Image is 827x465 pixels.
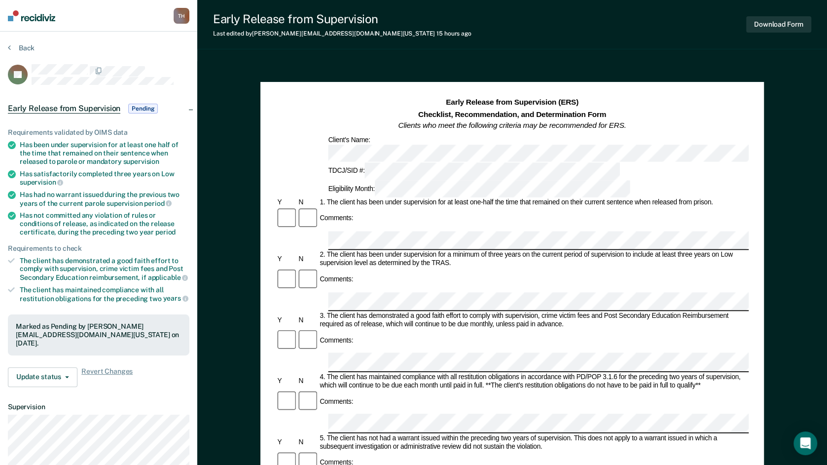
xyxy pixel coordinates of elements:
strong: Early Release from Supervision (ERS) [446,98,578,107]
div: Has not committed any violation of rules or conditions of release, as indicated on the release ce... [20,211,189,236]
div: Comments: [318,337,355,345]
div: 3. The client has demonstrated a good faith effort to comply with supervision, crime victim fees ... [318,312,749,329]
button: Update status [8,367,77,387]
span: supervision [123,157,159,165]
div: The client has demonstrated a good faith effort to comply with supervision, crime victim fees and... [20,257,189,282]
div: Comments: [318,398,355,406]
div: Y [276,438,297,446]
div: N [297,438,318,446]
div: Requirements validated by OIMS data [8,128,189,137]
img: Recidiviz [8,10,55,21]
span: Revert Changes [81,367,133,387]
div: 1. The client has been under supervision for at least one-half the time that remained on their cu... [318,198,749,207]
div: Has had no warrant issued during the previous two years of the current parole supervision [20,191,189,207]
div: N [297,198,318,207]
div: Y [276,255,297,264]
div: N [297,377,318,386]
div: Y [276,316,297,324]
div: Last edited by [PERSON_NAME][EMAIL_ADDRESS][DOMAIN_NAME][US_STATE] [213,30,471,37]
div: N [297,255,318,264]
dt: Supervision [8,403,189,411]
div: Requirements to check [8,244,189,253]
div: The client has maintained compliance with all restitution obligations for the preceding two [20,286,189,303]
span: period [144,199,172,207]
span: Early Release from Supervision [8,104,120,114]
div: 4. The client has maintained compliance with all restitution obligations in accordance with PD/PO... [318,373,749,389]
span: period [155,228,176,236]
div: Open Intercom Messenger [793,431,817,455]
div: Has been under supervision for at least one half of the time that remained on their sentence when... [20,141,189,165]
div: T H [174,8,189,24]
strong: Checklist, Recommendation, and Determination Form [418,110,606,118]
button: TH [174,8,189,24]
div: Eligibility Month: [326,180,631,197]
span: Pending [128,104,158,114]
button: Back [8,43,35,52]
span: years [163,294,188,302]
div: TDCJ/SID #: [326,162,621,180]
span: 15 hours ago [436,30,471,37]
em: Clients who meet the following criteria may be recommended for ERS. [398,121,626,129]
div: Y [276,377,297,386]
span: applicable [148,273,188,281]
div: Y [276,198,297,207]
div: Marked as Pending by [PERSON_NAME][EMAIL_ADDRESS][DOMAIN_NAME][US_STATE] on [DATE]. [16,322,181,347]
div: Early Release from Supervision [213,12,471,26]
div: 2. The client has been under supervision for a minimum of three years on the current period of su... [318,251,749,268]
span: supervision [20,178,63,186]
div: Comments: [318,275,355,284]
div: Has satisfactorily completed three years on Low [20,170,189,187]
div: Comments: [318,215,355,223]
div: 5. The client has not had a warrant issued within the preceding two years of supervision. This do... [318,434,749,451]
button: Download Form [746,16,811,33]
div: N [297,316,318,324]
